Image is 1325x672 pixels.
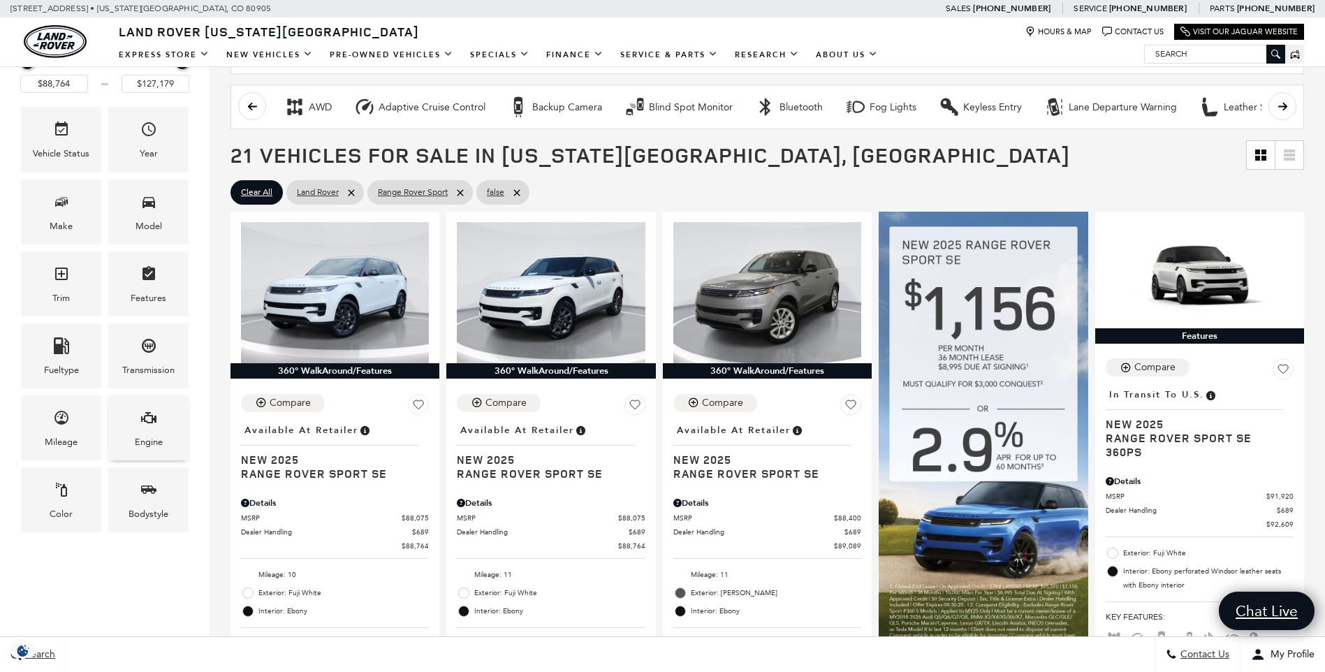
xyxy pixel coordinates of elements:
[402,541,429,551] span: $88,764
[791,423,803,438] span: Vehicle is in stock and ready for immediate delivery. Due to demand, availability is subject to c...
[1106,385,1294,459] a: In Transit to U.S.New 2025Range Rover Sport SE 360PS
[618,541,645,551] span: $88,764
[691,586,861,600] span: Exterior: [PERSON_NAME]
[136,219,162,234] div: Model
[1268,92,1296,120] button: scroll right
[457,513,645,523] a: MSRP $88,075
[379,101,485,114] div: Adaptive Cruise Control
[755,96,776,117] div: Bluetooth
[574,423,587,438] span: Vehicle is in stock and ready for immediate delivery. Due to demand, availability is subject to c...
[44,363,79,378] div: Fueltype
[508,96,529,117] div: Backup Camera
[45,434,78,450] div: Mileage
[747,92,830,122] button: BluetoothBluetooth
[807,43,886,67] a: About Us
[931,92,1030,122] button: Keyless EntryKeyless Entry
[110,43,886,67] nav: Main Navigation
[673,513,834,523] span: MSRP
[258,586,429,600] span: Exterior: Fuji White
[53,190,70,219] span: Make
[500,92,610,122] button: Backup CameraBackup Camera
[270,397,311,409] div: Compare
[1044,96,1065,117] div: Lane Departure Warning
[140,146,158,161] div: Year
[244,423,358,438] span: Available at Retailer
[1145,45,1284,62] input: Search
[457,527,628,537] span: Dealer Handling
[1037,92,1185,122] button: Lane Departure WarningLane Departure Warning
[241,527,429,537] a: Dealer Handling $689
[1123,546,1294,560] span: Exterior: Fuji White
[241,184,272,201] span: Clear All
[53,334,70,363] span: Fueltype
[446,363,655,379] div: 360° WalkAround/Features
[284,96,305,117] div: AWD
[140,117,157,146] span: Year
[230,363,439,379] div: 360° WalkAround/Features
[140,190,157,219] span: Model
[218,43,321,67] a: New Vehicles
[50,506,73,522] div: Color
[845,96,866,117] div: Fog Lights
[21,251,101,316] div: TrimTrim
[241,541,429,551] a: $88,764
[1134,361,1176,374] div: Compare
[135,434,163,450] div: Engine
[629,527,645,537] span: $689
[1180,27,1298,37] a: Visit Our Jaguar Website
[122,75,189,93] input: Maximum
[1273,358,1294,385] button: Save Vehicle
[53,406,70,434] span: Mileage
[53,117,70,146] span: Vehicle
[840,394,861,421] button: Save Vehicle
[1106,491,1266,502] span: MSRP
[1106,358,1189,377] button: Compare Vehicle
[7,643,39,658] img: Opt-Out Icon
[119,23,419,40] span: Land Rover [US_STATE][GEOGRAPHIC_DATA]
[1224,633,1241,643] span: Fog Lights
[837,92,924,122] button: Fog LightsFog Lights
[457,453,634,467] span: New 2025
[1266,519,1294,529] span: $92,609
[673,394,757,412] button: Compare Vehicle
[1106,505,1277,516] span: Dealer Handling
[1074,3,1106,13] span: Service
[241,421,429,481] a: Available at RetailerNew 2025Range Rover Sport SE
[241,467,418,481] span: Range Rover Sport SE
[457,566,645,584] li: Mileage: 11
[1199,96,1220,117] div: Leather Seats
[673,635,861,650] span: Key Features :
[673,222,861,363] img: 2025 LAND ROVER Range Rover Sport SE
[53,478,70,506] span: Color
[53,262,70,291] span: Trim
[297,184,339,201] span: Land Rover
[140,406,157,434] span: Engine
[457,635,645,650] span: Key Features :
[108,107,189,172] div: YearYear
[663,363,872,379] div: 360° WalkAround/Features
[673,513,861,523] a: MSRP $88,400
[1265,649,1315,661] span: My Profile
[321,43,462,67] a: Pre-Owned Vehicles
[462,43,538,67] a: Specials
[21,107,101,172] div: VehicleVehicle Status
[1277,505,1294,516] span: $689
[108,467,189,532] div: BodystyleBodystyle
[538,43,612,67] a: Finance
[532,101,602,114] div: Backup Camera
[1025,27,1092,37] a: Hours & Map
[673,527,861,537] a: Dealer Handling $689
[946,3,971,13] span: Sales
[612,43,726,67] a: Service & Parts
[844,527,861,537] span: $689
[1106,633,1122,643] span: AWD
[1224,101,1284,114] div: Leather Seats
[50,219,73,234] div: Make
[457,497,645,509] div: Pricing Details - Range Rover Sport SE
[1192,92,1291,122] button: Leather SeatsLeather Seats
[346,92,493,122] button: Adaptive Cruise ControlAdaptive Cruise Control
[457,541,645,551] a: $88,764
[230,140,1070,169] span: 21 Vehicles for Sale in [US_STATE][GEOGRAPHIC_DATA], [GEOGRAPHIC_DATA]
[673,467,851,481] span: Range Rover Sport SE
[108,180,189,244] div: ModelModel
